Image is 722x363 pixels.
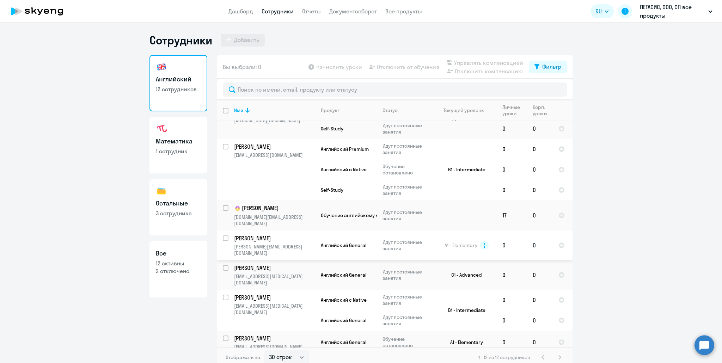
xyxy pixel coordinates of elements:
img: child [234,205,241,212]
span: Отображать по: [226,354,261,361]
h3: Английский [156,75,201,84]
p: [PERSON_NAME] [234,294,314,301]
p: Идут постоянные занятия [383,143,431,155]
button: ПЕГАСИС, ООО, СП все продукты [636,3,716,20]
p: Идут постоянные занятия [383,184,431,196]
a: [PERSON_NAME] [234,264,315,272]
td: 0 [497,139,527,159]
p: [PERSON_NAME] [234,264,314,272]
td: B1 - Intermediate [431,290,497,331]
td: 0 [497,331,527,354]
td: 0 [497,159,527,180]
span: Английский с Native [321,166,367,173]
p: Обучение остановлено [383,163,431,176]
td: B1 - Intermediate [431,139,497,200]
div: Продукт [321,107,340,113]
span: Английский с Native [321,297,367,303]
td: 0 [527,159,553,180]
a: Все продукты [385,8,422,15]
p: 12 сотрудников [156,85,201,93]
h3: Остальные [156,199,201,208]
p: [PERSON_NAME] [234,204,314,213]
p: 2 отключено [156,267,201,275]
button: RU [591,4,614,18]
a: Документооборот [329,8,377,15]
a: child[PERSON_NAME] [234,204,315,213]
p: Идут постоянные занятия [383,269,431,281]
td: 0 [527,310,553,331]
span: Английский General [321,339,366,345]
button: Добавить [221,34,265,47]
a: [PERSON_NAME] [234,334,315,342]
div: Личные уроки [502,104,527,117]
span: Обучение английскому языку ребенка KLP. Короткие уроки. Русскоговорящий преподаватель [321,212,540,219]
p: [PERSON_NAME] [234,234,314,242]
img: english [156,61,167,73]
a: [PERSON_NAME] [234,234,315,242]
span: Английский General [321,272,366,278]
p: Идут постоянные занятия [383,122,431,135]
h1: Сотрудники [149,33,212,47]
span: RU [595,7,602,16]
span: Английский Premium [321,146,369,152]
td: 0 [527,180,553,200]
a: [PERSON_NAME] [234,143,315,150]
td: 0 [527,230,553,260]
div: Имя [234,107,243,113]
p: [DOMAIN_NAME][EMAIL_ADDRESS][DOMAIN_NAME] [234,214,315,227]
button: Фильтр [529,61,567,73]
td: C1 - Advanced [431,260,497,290]
span: Вы выбрали: 0 [223,63,261,71]
td: 0 [497,310,527,331]
td: 0 [527,260,553,290]
div: Текущий уровень [437,107,496,113]
p: Идут постоянные занятия [383,209,431,222]
p: Обучение остановлено [383,336,431,349]
a: Все12 активны2 отключено [149,241,207,297]
a: Дашборд [228,8,253,15]
a: Английский12 сотрудников [149,55,207,111]
div: Фильтр [542,62,561,71]
a: Отчеты [302,8,321,15]
p: 12 активны [156,259,201,267]
p: ПЕГАСИС, ООО, СП все продукты [640,3,705,20]
td: 0 [527,118,553,139]
span: Английский General [321,317,366,324]
p: 3 сотрудника [156,209,201,217]
td: A1 - Elementary [431,331,497,354]
td: 0 [497,290,527,310]
div: Текущий уровень [443,107,484,113]
h3: Математика [156,137,201,146]
p: [PERSON_NAME] [234,334,314,342]
a: Сотрудники [262,8,294,15]
h3: Все [156,249,201,258]
a: Остальные3 сотрудника [149,179,207,235]
span: Английский General [321,242,366,248]
span: Self-Study [321,125,343,132]
td: 0 [497,180,527,200]
td: 0 [527,290,553,310]
span: 1 - 12 из 12 сотрудников [478,354,530,361]
p: [EMAIL_ADDRESS][MEDICAL_DATA][DOMAIN_NAME] [234,303,315,315]
p: Идут постоянные занятия [383,294,431,306]
td: 17 [497,200,527,230]
td: 0 [497,118,527,139]
p: Идут постоянные занятия [383,239,431,252]
td: 0 [527,139,553,159]
div: Добавить [234,36,259,44]
span: Self-Study [321,187,343,193]
td: 0 [527,200,553,230]
input: Поиск по имени, email, продукту или статусу [223,82,567,97]
p: [PERSON_NAME] [234,143,314,150]
div: Имя [234,107,315,113]
p: [EMAIL_ADDRESS][MEDICAL_DATA][DOMAIN_NAME] [234,273,315,286]
p: [EMAIL_ADDRESS][DOMAIN_NAME] [234,152,315,158]
p: 1 сотрудник [156,147,201,155]
p: [EMAIL_ADDRESS][DOMAIN_NAME] [234,344,315,350]
img: others [156,185,167,197]
td: 0 [527,331,553,354]
td: 0 [497,230,527,260]
span: A1 - Elementary [445,242,477,248]
div: Корп. уроки [533,104,552,117]
a: Математика1 сотрудник [149,117,207,173]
